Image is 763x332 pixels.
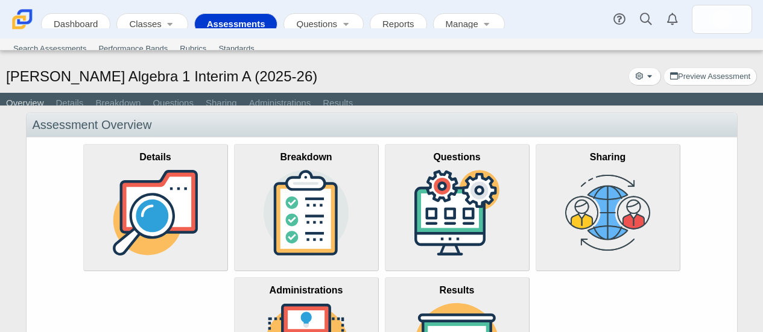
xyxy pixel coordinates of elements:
[10,7,35,32] img: Carmen School of Science & Technology
[54,14,98,36] a: Dashboard
[214,43,258,55] a: Standards
[270,285,343,295] b: Administrations
[94,43,172,55] a: Performance Bands
[27,113,737,137] div: Assessment Overview
[663,67,757,86] a: Preview Assessment
[176,43,211,55] a: Rubrics
[385,144,530,271] a: Questions
[565,170,651,255] img: tab-sharing.png
[83,144,228,271] a: Details
[9,43,90,55] a: Search Assessments
[147,93,200,114] a: Questions
[414,170,500,255] img: tab-builder.svg
[692,5,752,34] a: matthew.fibich.kEPuGm
[296,14,337,36] a: Questions
[162,14,176,36] a: Toggle expanded
[590,152,626,162] b: Sharing
[446,14,478,36] a: Manage
[382,14,414,36] a: Reports
[670,72,750,81] span: Preview Assessment
[628,67,661,86] button: More options
[536,144,680,271] a: Sharing
[433,152,480,162] b: Questions
[280,152,332,162] b: Breakdown
[440,285,475,295] b: Results
[200,93,243,114] a: Sharing
[234,144,379,271] a: Breakdown
[113,170,198,255] img: tab-details.svg
[659,6,686,33] a: Alerts
[89,93,147,114] a: Breakdown
[337,14,351,36] a: Toggle expanded
[712,10,732,29] img: matthew.fibich.kEPuGm
[6,66,317,87] h1: [PERSON_NAME] Algebra 1 Interim A (2025-26)
[478,14,492,36] a: Toggle expanded
[139,152,171,162] b: Details
[243,93,317,114] a: Administrations
[264,170,349,255] img: tab-breakdown.svg
[50,93,90,114] a: Details
[207,14,265,36] a: Assessments
[129,14,161,36] a: Classes
[317,93,359,114] a: Results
